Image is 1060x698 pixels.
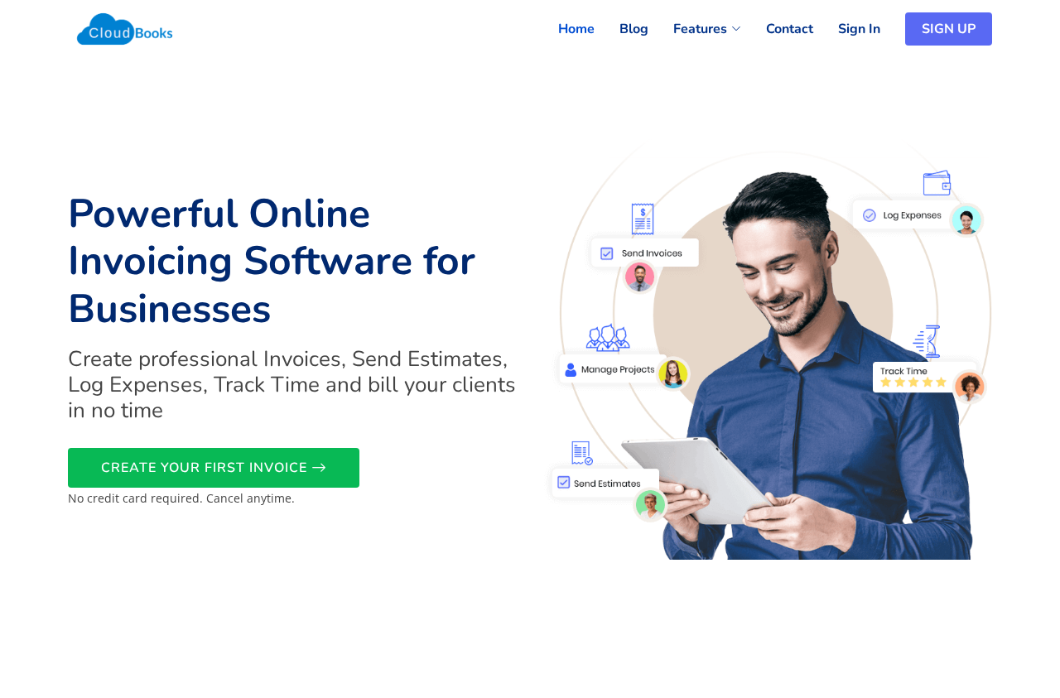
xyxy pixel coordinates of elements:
[673,19,727,39] span: Features
[68,448,359,488] a: CREATE YOUR FIRST INVOICE
[595,11,648,47] a: Blog
[533,11,595,47] a: Home
[648,11,741,47] a: Features
[68,346,520,424] h2: Create professional Invoices, Send Estimates, Log Expenses, Track Time and bill your clients in n...
[68,4,181,54] img: Cloudbooks Logo
[813,11,880,47] a: Sign In
[68,190,520,334] h1: Powerful Online Invoicing Software for Businesses
[905,12,992,46] a: SIGN UP
[68,490,295,506] small: No credit card required. Cancel anytime.
[741,11,813,47] a: Contact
